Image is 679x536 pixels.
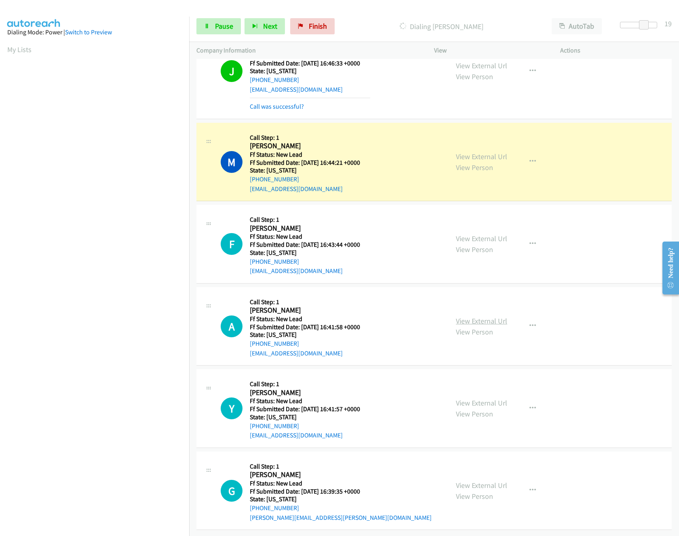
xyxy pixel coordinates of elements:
[250,315,360,323] h5: Ff Status: New Lead
[250,380,360,388] h5: Call Step: 1
[250,241,370,249] h5: Ff Submitted Date: [DATE] 16:43:44 +0000
[250,134,370,142] h5: Call Step: 1
[456,72,493,81] a: View Person
[221,480,242,502] h1: G
[250,59,370,67] h5: Ff Submitted Date: [DATE] 16:46:33 +0000
[250,479,432,488] h5: Ff Status: New Lead
[221,480,242,502] div: The call is yet to be attempted
[221,315,242,337] h1: A
[250,86,343,93] a: [EMAIL_ADDRESS][DOMAIN_NAME]
[250,470,432,479] h2: [PERSON_NAME]
[250,413,360,421] h5: State: [US_STATE]
[196,18,241,34] a: Pause
[250,216,370,224] h5: Call Step: 1
[250,103,304,110] a: Call was successful?
[456,409,493,418] a: View Person
[456,492,493,501] a: View Person
[7,27,182,37] div: Dialing Mode: Power |
[250,141,370,151] h2: [PERSON_NAME]
[250,349,343,357] a: [EMAIL_ADDRESS][DOMAIN_NAME]
[456,327,493,336] a: View Person
[250,431,343,439] a: [EMAIL_ADDRESS][DOMAIN_NAME]
[215,21,233,31] span: Pause
[250,514,432,521] a: [PERSON_NAME][EMAIL_ADDRESS][PERSON_NAME][DOMAIN_NAME]
[456,163,493,172] a: View Person
[250,151,370,159] h5: Ff Status: New Lead
[456,481,507,490] a: View External Url
[456,152,507,161] a: View External Url
[250,175,299,183] a: [PHONE_NUMBER]
[250,249,370,257] h5: State: [US_STATE]
[456,316,507,326] a: View External Url
[221,233,242,255] h1: F
[250,185,343,193] a: [EMAIL_ADDRESS][DOMAIN_NAME]
[250,323,360,331] h5: Ff Submitted Date: [DATE] 16:41:58 +0000
[309,21,327,31] span: Finish
[7,62,189,446] iframe: Dialpad
[221,60,242,82] h1: J
[656,236,679,300] iframe: Resource Center
[221,397,242,419] div: The call is yet to be attempted
[552,18,602,34] button: AutoTab
[221,397,242,419] h1: Y
[250,331,360,339] h5: State: [US_STATE]
[250,166,370,174] h5: State: [US_STATE]
[250,495,432,503] h5: State: [US_STATE]
[456,61,507,70] a: View External Url
[250,159,370,167] h5: Ff Submitted Date: [DATE] 16:44:21 +0000
[250,504,299,512] a: [PHONE_NUMBER]
[434,46,546,55] p: View
[250,267,343,275] a: [EMAIL_ADDRESS][DOMAIN_NAME]
[346,21,537,32] p: Dialing [PERSON_NAME]
[250,422,299,430] a: [PHONE_NUMBER]
[250,397,360,405] h5: Ff Status: New Lead
[245,18,285,34] button: Next
[560,46,672,55] p: Actions
[221,315,242,337] div: The call is yet to be attempted
[250,306,360,315] h2: [PERSON_NAME]
[250,298,360,306] h5: Call Step: 1
[196,46,420,55] p: Company Information
[250,224,370,233] h2: [PERSON_NAME]
[456,398,507,408] a: View External Url
[456,245,493,254] a: View Person
[250,388,360,397] h2: [PERSON_NAME]
[221,151,242,173] h1: M
[290,18,335,34] a: Finish
[250,67,370,75] h5: State: [US_STATE]
[250,488,432,496] h5: Ff Submitted Date: [DATE] 16:39:35 +0000
[250,233,370,241] h5: Ff Status: New Lead
[250,76,299,84] a: [PHONE_NUMBER]
[664,18,672,29] div: 19
[263,21,277,31] span: Next
[221,233,242,255] div: The call is yet to be attempted
[250,258,299,265] a: [PHONE_NUMBER]
[65,28,112,36] a: Switch to Preview
[7,45,32,54] a: My Lists
[250,405,360,413] h5: Ff Submitted Date: [DATE] 16:41:57 +0000
[250,340,299,347] a: [PHONE_NUMBER]
[250,462,432,471] h5: Call Step: 1
[456,234,507,243] a: View External Url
